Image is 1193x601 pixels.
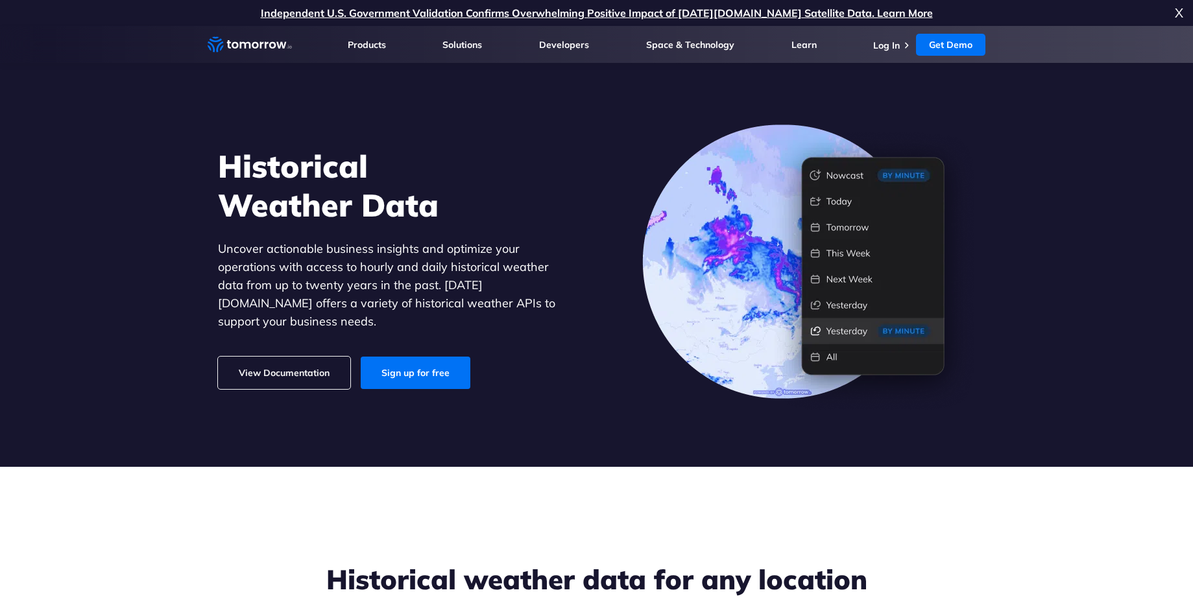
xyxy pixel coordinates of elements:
a: Log In [873,40,900,51]
a: Developers [539,39,589,51]
a: Space & Technology [646,39,734,51]
a: Sign up for free [361,357,470,389]
a: Products [348,39,386,51]
h2: Historical weather data for any location [208,564,986,595]
a: Solutions [442,39,482,51]
p: Uncover actionable business insights and optimize your operations with access to hourly and daily... [218,240,575,331]
a: Learn [791,39,817,51]
a: Get Demo [916,34,985,56]
a: View Documentation [218,357,350,389]
a: Independent U.S. Government Validation Confirms Overwhelming Positive Impact of [DATE][DOMAIN_NAM... [261,6,933,19]
h1: Historical Weather Data [218,147,575,224]
a: Home link [208,35,292,54]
